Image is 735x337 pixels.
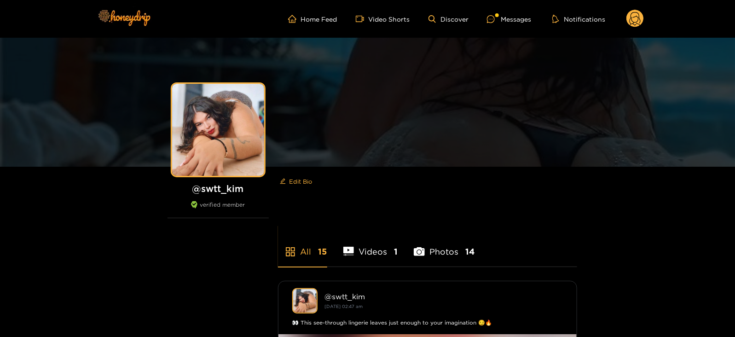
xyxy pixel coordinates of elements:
[394,246,398,257] span: 1
[285,246,296,257] span: appstore
[278,225,327,267] li: All
[318,246,327,257] span: 15
[356,15,369,23] span: video-camera
[288,15,301,23] span: home
[343,225,398,267] li: Videos
[292,288,318,314] img: swtt_kim
[168,183,269,194] h1: @ swtt_kim
[168,201,269,218] div: verified member
[325,292,563,301] div: @ swtt_kim
[325,304,363,309] small: [DATE] 02:47 am
[280,178,286,185] span: edit
[550,14,608,23] button: Notifications
[414,225,475,267] li: Photos
[487,14,531,24] div: Messages
[288,15,337,23] a: Home Feed
[289,177,313,186] span: Edit Bio
[428,15,469,23] a: Discover
[292,318,563,327] div: 👀 This see-through lingerie leaves just enough to your imagination 😏🔥
[278,174,314,189] button: editEdit Bio
[356,15,410,23] a: Video Shorts
[465,246,475,257] span: 14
